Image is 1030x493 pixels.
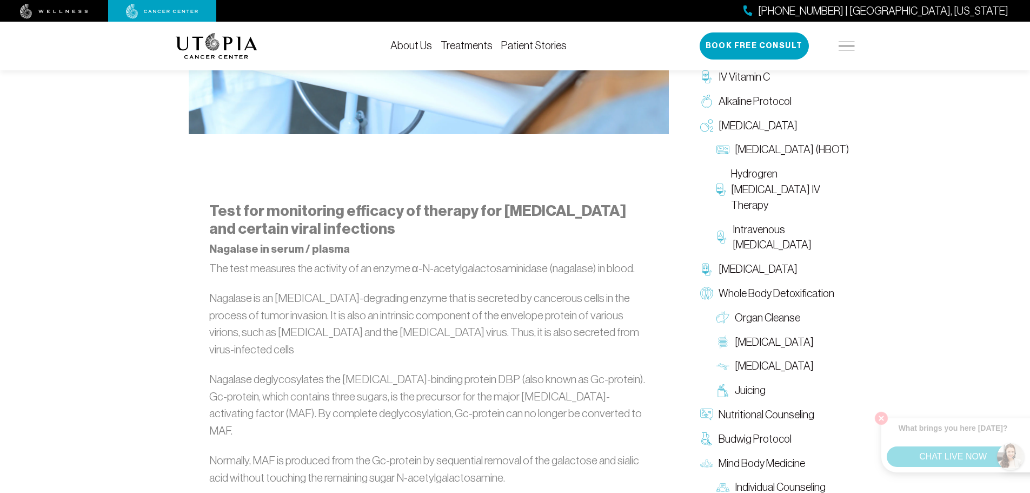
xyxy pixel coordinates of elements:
strong: Nagalase in serum / plasma [209,242,350,255]
button: Book Free Consult [700,32,809,60]
a: [MEDICAL_DATA] [695,257,855,281]
span: Juicing [735,383,766,398]
a: Mind Body Medicine [695,451,855,476]
a: Nutritional Counseling [695,403,855,427]
img: Hydrogren Peroxide IV Therapy [716,183,726,196]
span: Intravenous [MEDICAL_DATA] [733,222,849,253]
a: Juicing [711,378,855,403]
p: Nagalase is an [MEDICAL_DATA]-degrading enzyme that is secreted by cancerous cells in the process... [209,290,648,358]
span: [MEDICAL_DATA] [719,261,798,277]
p: Normally, MAF is produced from the Gc-protein by sequential removal of the galactose and sialic a... [209,452,648,486]
span: Mind Body Medicine [719,456,805,471]
a: Organ Cleanse [711,306,855,330]
span: IV Vitamin C [719,69,770,85]
a: [MEDICAL_DATA] [695,114,855,138]
a: [PHONE_NUMBER] | [GEOGRAPHIC_DATA], [US_STATE] [743,3,1008,19]
img: Intravenous Ozone Therapy [716,231,728,244]
a: [MEDICAL_DATA] [711,330,855,354]
img: Whole Body Detoxification [700,287,713,300]
img: cancer center [126,4,198,19]
img: Oxygen Therapy [700,119,713,132]
a: About Us [390,40,432,51]
img: icon-hamburger [839,42,855,50]
span: Alkaline Protocol [719,94,792,109]
img: Mind Body Medicine [700,457,713,470]
a: [MEDICAL_DATA] [711,354,855,378]
a: IV Vitamin C [695,65,855,89]
img: logo [176,33,257,59]
p: Nagalase deglycosylates the [MEDICAL_DATA]-binding protein DBP (also known as Gc-protein). Gc-pro... [209,371,648,439]
a: Intravenous [MEDICAL_DATA] [711,218,855,258]
span: [MEDICAL_DATA] [735,358,814,374]
a: Treatments [441,40,493,51]
a: Budwig Protocol [695,427,855,451]
span: [MEDICAL_DATA] (HBOT) [735,142,849,157]
strong: Test for monitoring efficacy of therapy for [MEDICAL_DATA] and certain viral infections [209,202,626,238]
img: Colon Therapy [716,336,729,349]
span: [MEDICAL_DATA] [735,334,814,350]
img: Juicing [716,384,729,397]
a: Alkaline Protocol [695,89,855,114]
a: Patient Stories [501,40,567,51]
span: Nutritional Counseling [719,407,814,423]
span: [MEDICAL_DATA] [719,118,798,134]
img: Chelation Therapy [700,263,713,276]
img: wellness [20,4,88,19]
a: Hydrogren [MEDICAL_DATA] IV Therapy [711,162,855,217]
img: Alkaline Protocol [700,95,713,108]
span: Organ Cleanse [735,310,800,326]
img: Organ Cleanse [716,311,729,324]
span: [PHONE_NUMBER] | [GEOGRAPHIC_DATA], [US_STATE] [758,3,1008,19]
span: Hydrogren [MEDICAL_DATA] IV Therapy [731,166,849,213]
img: Lymphatic Massage [716,360,729,373]
span: Whole Body Detoxification [719,286,834,301]
img: Hyperbaric Oxygen Therapy (HBOT) [716,143,729,156]
a: Whole Body Detoxification [695,281,855,306]
p: The test measures the activity of an enzyme α-N-acetylgalactosaminidase (nagalase) in blood. [209,260,648,277]
img: Budwig Protocol [700,432,713,445]
span: Budwig Protocol [719,431,792,447]
img: Nutritional Counseling [700,408,713,421]
img: IV Vitamin C [700,70,713,83]
a: [MEDICAL_DATA] (HBOT) [711,137,855,162]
